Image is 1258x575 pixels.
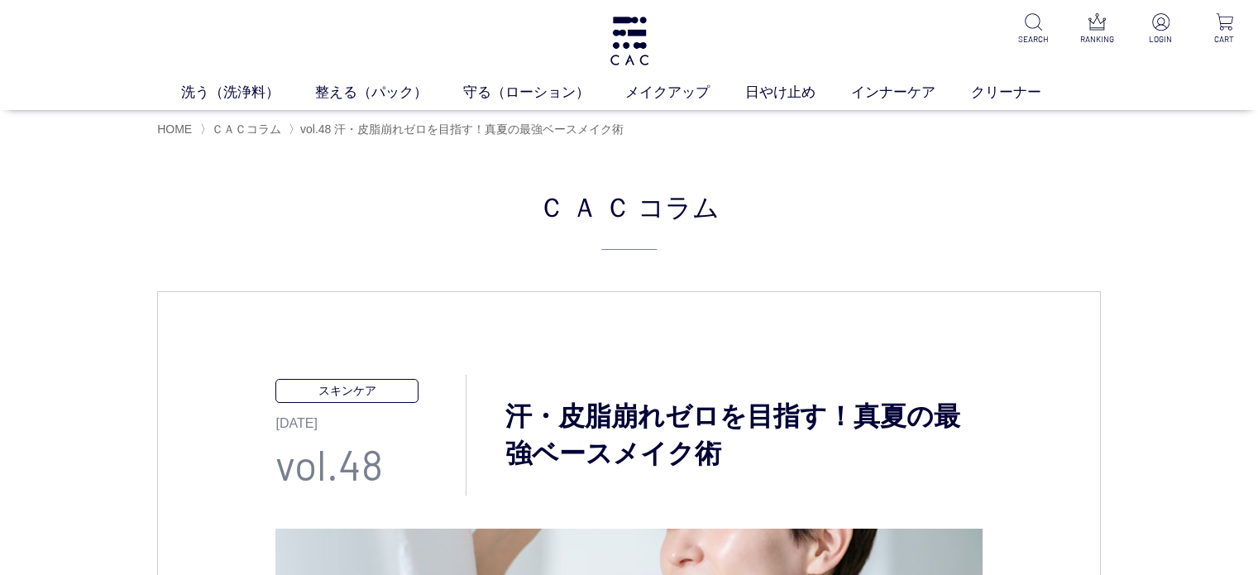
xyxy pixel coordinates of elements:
[200,122,285,137] li: 〉
[275,403,466,434] p: [DATE]
[638,186,720,226] span: コラム
[275,434,466,496] p: vol.48
[157,186,1101,250] h2: ＣＡＣ
[212,122,281,136] a: ＣＡＣコラム
[851,82,971,103] a: インナーケア
[289,122,628,137] li: 〉
[608,17,651,65] img: logo
[463,82,625,103] a: 守る（ローション）
[1013,13,1054,46] a: SEARCH
[1141,13,1181,46] a: LOGIN
[971,82,1077,103] a: クリーナー
[1077,13,1117,46] a: RANKING
[466,398,982,472] h3: 汗・皮脂崩れゼロを目指す！真夏の最強ベースメイク術
[275,379,418,403] p: スキンケア
[157,122,192,136] a: HOME
[1077,33,1117,46] p: RANKING
[745,82,851,103] a: 日やけ止め
[1204,13,1245,46] a: CART
[315,82,463,103] a: 整える（パック）
[625,82,745,103] a: メイクアップ
[1204,33,1245,46] p: CART
[181,82,315,103] a: 洗う（洗浄料）
[1013,33,1054,46] p: SEARCH
[1141,33,1181,46] p: LOGIN
[300,122,624,136] span: vol.48 汗・皮脂崩れゼロを目指す！真夏の最強ベースメイク術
